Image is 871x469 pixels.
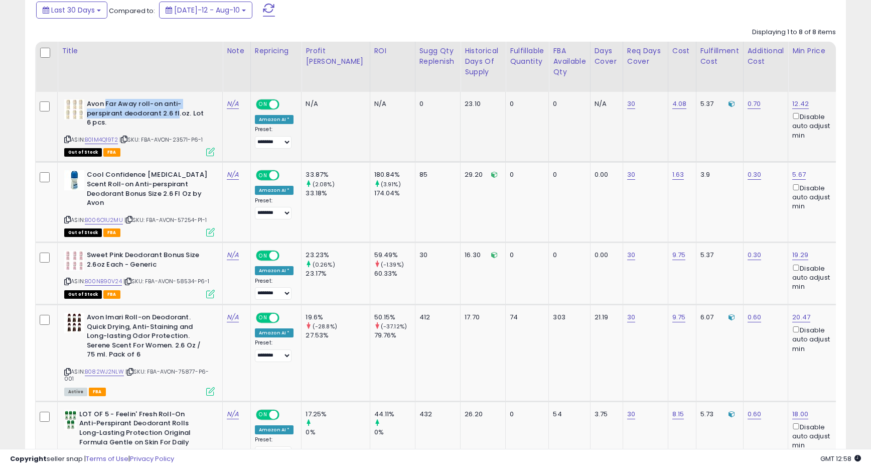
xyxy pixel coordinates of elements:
[62,46,218,56] div: Title
[278,100,294,109] span: OFF
[306,410,369,419] div: 17.25%
[672,312,686,322] a: 9.75
[820,454,861,463] span: 2025-09-10 12:58 GMT
[159,2,252,19] button: [DATE]-12 - Aug-10
[306,170,369,179] div: 33.87%
[64,99,215,155] div: ASIN:
[700,170,736,179] div: 3.9
[792,46,844,56] div: Min Price
[672,46,692,56] div: Cost
[87,313,209,362] b: Avon Imari Roll-on Deodorant. Quick Drying, Anti-Staining and Long-lasting Odor Protection. Seren...
[103,148,120,157] span: FBA
[419,46,457,67] div: Sugg Qty Replenish
[64,170,215,236] div: ASIN:
[306,251,369,260] div: 23.23%
[374,99,407,108] div: N/A
[748,250,762,260] a: 0.30
[227,99,239,109] a: N/A
[627,312,635,322] a: 30
[381,261,404,269] small: (-1.39%)
[85,368,124,376] a: B082WJ2NLW
[595,410,615,419] div: 3.75
[792,324,840,354] div: Disable auto adjust min
[255,266,294,275] div: Amazon AI *
[257,100,269,109] span: ON
[672,170,684,180] a: 1.63
[510,46,544,67] div: Fulfillable Quantity
[257,171,269,180] span: ON
[627,250,635,260] a: 30
[510,410,541,419] div: 0
[627,46,664,67] div: Req Days Cover
[374,170,415,179] div: 180.84%
[64,251,215,297] div: ASIN:
[595,313,615,322] div: 21.19
[86,454,128,463] a: Terms of Use
[227,250,239,260] a: N/A
[792,250,808,260] a: 19.29
[595,251,615,260] div: 0.00
[87,251,209,272] b: Sweet Pink Deodorant Bonus Size 2.6oz Each - Generic
[595,99,615,108] div: N/A
[700,46,739,67] div: Fulfillment Cost
[306,428,369,437] div: 0%
[374,428,415,437] div: 0%
[553,99,582,108] div: 0
[465,99,498,108] div: 23.10
[792,409,808,419] a: 18.00
[419,251,453,260] div: 30
[306,313,369,322] div: 19.6%
[510,313,541,322] div: 74
[227,312,239,322] a: N/A
[553,313,582,322] div: 303
[672,250,686,260] a: 9.75
[119,136,203,144] span: | SKU: FBA-AVON-23571-P6-1
[419,410,453,419] div: 432
[700,313,736,322] div: 6.07
[10,454,47,463] strong: Copyright
[85,216,123,224] a: B006O1U2MU
[130,454,174,463] a: Privacy Policy
[792,182,840,211] div: Disable auto adjust min
[87,170,209,210] b: Cool Confidence [MEDICAL_DATA] Scent Roll-on Anti-perspirant Deodorant Bonus Size 2.6 Fl Oz by Avon
[419,170,453,179] div: 85
[381,180,401,188] small: (3.91%)
[313,322,337,330] small: (-28.8%)
[123,277,209,285] span: | SKU: FBA-AVON-58534-P6-1
[792,263,840,292] div: Disable auto adjust min
[510,99,541,108] div: 0
[419,313,453,322] div: 412
[255,425,294,434] div: Amazon AI *
[700,410,736,419] div: 5.73
[595,170,615,179] div: 0.00
[10,454,174,464] div: seller snap | |
[278,314,294,322] span: OFF
[381,322,407,330] small: (-37.12%)
[306,331,369,340] div: 27.53%
[85,136,118,144] a: B01M4Q19T2
[465,251,498,260] div: 16.30
[255,436,294,459] div: Preset:
[510,251,541,260] div: 0
[278,410,294,419] span: OFF
[627,170,635,180] a: 30
[255,115,294,124] div: Amazon AI *
[792,111,840,140] div: Disable auto adjust min
[64,170,84,190] img: 41ho6qG-L-L._SL40_.jpg
[87,99,209,130] b: Avon Far Away roll-on anti-perspirant deodorant 2.6 fl.oz. Lot 6 pcs.
[374,269,415,278] div: 60.33%
[255,339,294,362] div: Preset:
[672,409,684,419] a: 8.15
[553,251,582,260] div: 0
[124,216,207,224] span: | SKU: FBA-AVON-57254-P1-1
[415,42,461,92] th: Please note that this number is a calculation based on your required days of coverage and your ve...
[36,2,107,19] button: Last 30 Days
[227,409,239,419] a: N/A
[374,313,415,322] div: 50.15%
[748,46,784,67] div: Additional Cost
[465,46,501,77] div: Historical Days Of Supply
[227,46,246,56] div: Note
[748,170,762,180] a: 0.30
[306,269,369,278] div: 23.17%
[374,251,415,260] div: 59.49%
